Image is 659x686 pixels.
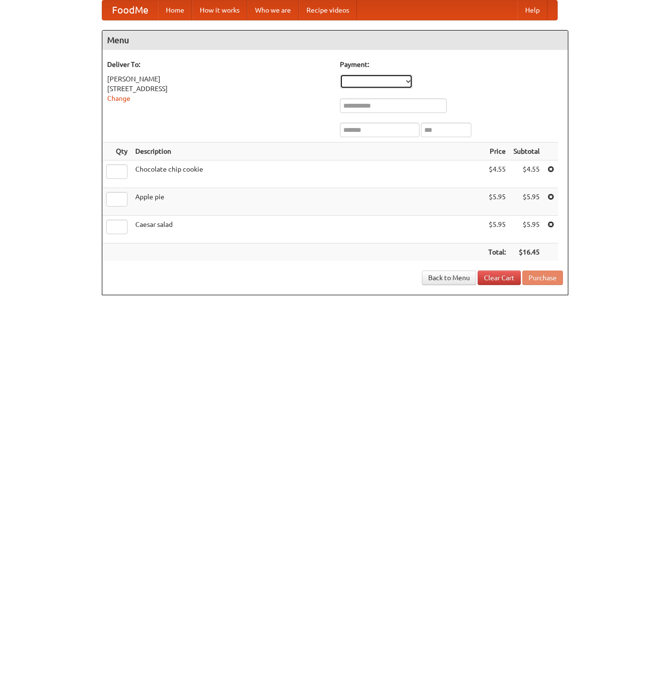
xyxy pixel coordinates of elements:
td: $5.95 [484,188,510,216]
a: Recipe videos [299,0,357,20]
td: $5.95 [484,216,510,243]
a: Clear Cart [478,271,521,285]
button: Purchase [522,271,563,285]
td: Chocolate chip cookie [131,160,484,188]
h4: Menu [102,31,568,50]
td: $5.95 [510,216,544,243]
a: How it works [192,0,247,20]
td: $4.55 [510,160,544,188]
a: FoodMe [102,0,158,20]
h5: Payment: [340,60,563,69]
td: Caesar salad [131,216,484,243]
th: Description [131,143,484,160]
a: Change [107,95,130,102]
a: Who we are [247,0,299,20]
div: [STREET_ADDRESS] [107,84,330,94]
th: Total: [484,243,510,261]
th: Subtotal [510,143,544,160]
a: Help [517,0,547,20]
td: Apple pie [131,188,484,216]
th: Qty [102,143,131,160]
td: $5.95 [510,188,544,216]
th: $16.45 [510,243,544,261]
th: Price [484,143,510,160]
a: Back to Menu [422,271,476,285]
div: [PERSON_NAME] [107,74,330,84]
h5: Deliver To: [107,60,330,69]
a: Home [158,0,192,20]
td: $4.55 [484,160,510,188]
